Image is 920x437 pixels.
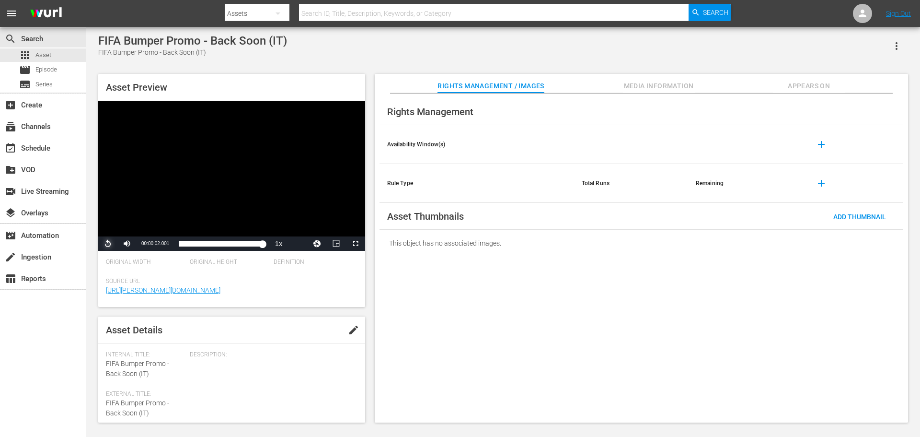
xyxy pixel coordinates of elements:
a: [URL][PERSON_NAME][DOMAIN_NAME] [106,286,220,294]
span: 00:00:02.001 [141,241,169,246]
span: Asset Thumbnails [387,211,464,222]
span: Definition [274,259,353,266]
span: Asset [35,50,51,60]
span: VOD [5,164,16,176]
a: Sign Out [886,10,911,17]
button: Mute [117,236,137,251]
span: Rights Management [387,106,473,118]
div: Video Player [98,101,365,251]
th: Rule Type [379,164,574,203]
span: Overlays [5,207,16,219]
div: FIFA Bumper Promo - Back Soon (IT) [98,34,287,47]
span: Asset Preview [106,82,167,93]
span: Ingestion [5,251,16,263]
span: Media Information [623,80,695,92]
span: Asset Details [106,324,162,336]
span: Original Width [106,259,185,266]
span: Rights Management / Images [437,80,544,92]
button: Playback Rate [269,236,288,251]
span: Description: [190,351,353,359]
img: ans4CAIJ8jUAAAAAAAAAAAAAAAAAAAAAAAAgQb4GAAAAAAAAAAAAAAAAAAAAAAAAJMjXAAAAAAAAAAAAAAAAAAAAAAAAgAT5G... [23,2,69,25]
span: Automation [5,230,16,241]
span: Asset [19,49,31,61]
button: Add Thumbnail [826,208,894,225]
button: Jump To Time [308,236,327,251]
span: Series [19,79,31,90]
button: add [810,133,833,156]
span: Internal Title: [106,351,185,359]
span: Reports [5,273,16,284]
div: FIFA Bumper Promo - Back Soon (IT) [98,47,287,58]
span: Appears On [773,80,845,92]
span: Episode [35,65,57,74]
span: FIFA Bumper Promo - Back Soon (IT) [106,399,169,417]
span: Search [5,33,16,45]
button: Replay [98,236,117,251]
span: Add Thumbnail [826,213,894,221]
span: Schedule [5,142,16,154]
span: Source Url [106,278,353,285]
span: External Title: [106,390,185,398]
span: Search [703,4,728,21]
th: Availability Window(s) [379,125,574,164]
button: add [810,172,833,195]
span: add [816,177,827,189]
span: add [816,139,827,150]
button: Picture-in-Picture [327,236,346,251]
button: edit [342,319,365,342]
th: Remaining [688,164,802,203]
span: Create [5,99,16,111]
span: edit [348,324,359,336]
div: This object has no associated images. [379,230,903,257]
span: Episode [19,64,31,76]
button: Fullscreen [346,236,365,251]
span: Live Streaming [5,186,16,197]
span: FIFA Bumper Promo - Back Soon (IT) [106,360,169,378]
span: Series [35,80,53,89]
div: Progress Bar [179,241,264,247]
span: Original Height [190,259,269,266]
th: Total Runs [574,164,688,203]
span: Channels [5,121,16,132]
span: menu [6,8,17,19]
button: Search [689,4,731,21]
